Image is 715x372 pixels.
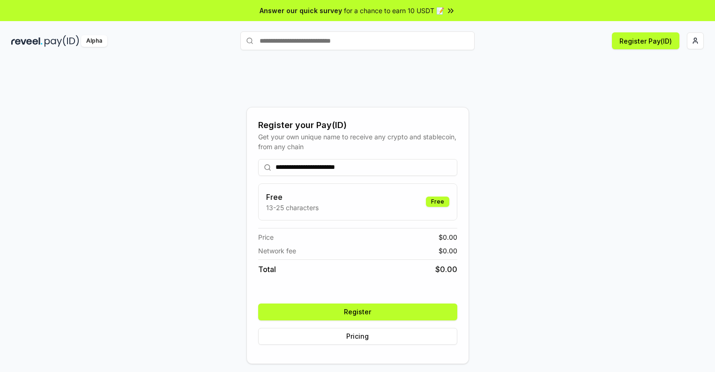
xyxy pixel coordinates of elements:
[258,246,296,256] span: Network fee
[258,232,274,242] span: Price
[258,264,276,275] span: Total
[435,264,457,275] span: $ 0.00
[258,132,457,152] div: Get your own unique name to receive any crypto and stablecoin, from any chain
[11,35,43,47] img: reveel_dark
[260,6,342,15] span: Answer our quick survey
[258,119,457,132] div: Register your Pay(ID)
[45,35,79,47] img: pay_id
[344,6,444,15] span: for a chance to earn 10 USDT 📝
[612,32,679,49] button: Register Pay(ID)
[81,35,107,47] div: Alpha
[426,197,449,207] div: Free
[258,328,457,345] button: Pricing
[266,203,319,213] p: 13-25 characters
[439,232,457,242] span: $ 0.00
[439,246,457,256] span: $ 0.00
[258,304,457,320] button: Register
[266,191,319,203] h3: Free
